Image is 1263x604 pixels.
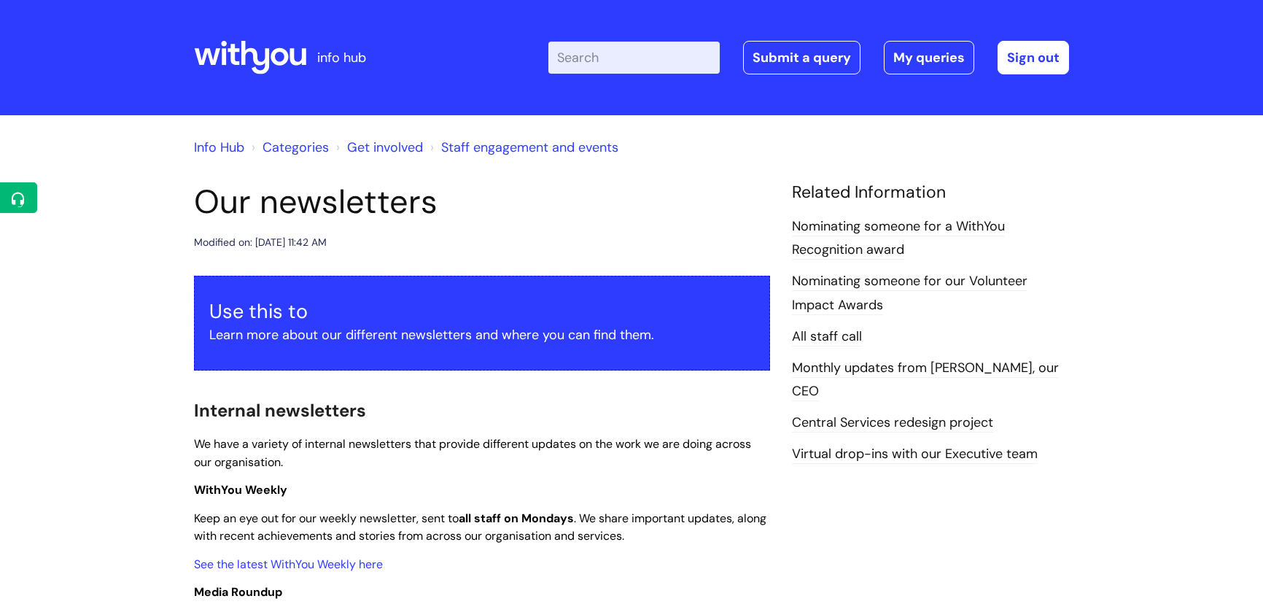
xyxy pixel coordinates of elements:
[884,41,974,74] a: My queries
[333,136,423,159] li: Get involved
[209,323,755,346] p: Learn more about our different newsletters and where you can find them.
[792,182,1069,203] h4: Related Information
[317,46,366,69] p: info hub
[194,557,383,572] a: See the latest WithYou Weekly here
[263,139,329,156] a: Categories
[792,414,993,433] a: Central Services redesign project
[194,233,327,252] div: Modified on: [DATE] 11:42 AM
[194,436,751,470] span: We have a variety of internal newsletters that provide different updates on the work we are doing...
[998,41,1069,74] a: Sign out
[441,139,618,156] a: Staff engagement and events
[792,217,1005,260] a: Nominating someone for a WithYou Recognition award
[792,359,1059,401] a: Monthly updates from [PERSON_NAME], our CEO
[548,42,720,74] input: Search
[459,511,574,526] strong: all staff on Mondays
[194,482,287,497] span: WithYou Weekly
[427,136,618,159] li: Staff engagement and events
[248,136,329,159] li: Solution home
[548,41,1069,74] div: | -
[792,328,862,346] a: All staff call
[792,272,1027,314] a: Nominating someone for our Volunteer Impact Awards
[743,41,860,74] a: Submit a query
[194,182,770,222] h1: Our newsletters
[194,584,282,600] span: Media Roundup
[194,399,366,422] span: Internal newsletters
[792,445,1038,464] a: Virtual drop-ins with our Executive team
[194,511,766,544] span: Keep an eye out for our weekly newsletter, sent to . We share important updates, along with recen...
[209,300,755,323] h3: Use this to
[347,139,423,156] a: Get involved
[194,139,244,156] a: Info Hub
